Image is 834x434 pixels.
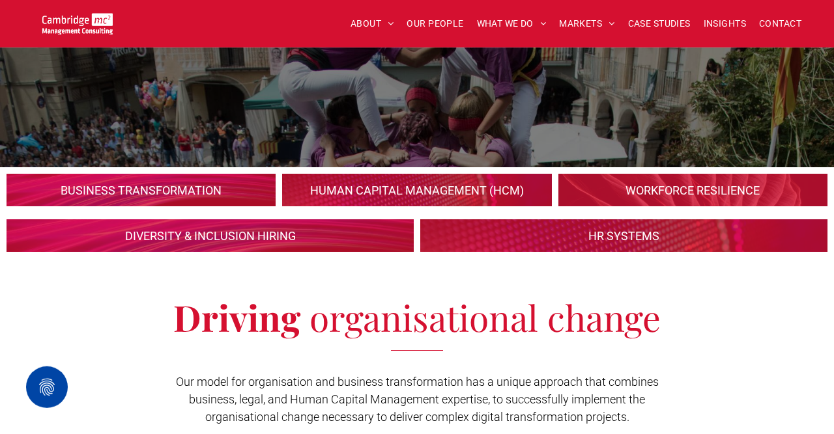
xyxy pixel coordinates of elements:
a: Your Greatest Asset is Often the Most Neglected | Organisation and People [7,219,414,252]
img: Go to Homepage [42,13,113,34]
a: Your Greatest Asset is Often the Most Neglected | Organisation and People [420,219,827,252]
a: Your Greatest Asset is Often the Most Neglected | Organisation and People [558,174,827,206]
a: WHAT WE DO [470,14,553,34]
span: Driving [173,293,300,341]
a: INSIGHTS [697,14,753,34]
a: OUR PEOPLE [400,14,470,34]
a: ABOUT [344,14,401,34]
span: organisational change [309,293,661,341]
a: CASE STUDIES [622,14,697,34]
a: Your Greatest Asset is Often the Most Neglected | Organisation and People [282,174,551,206]
a: MARKETS [553,14,621,34]
a: CONTACT [753,14,808,34]
a: Your Business Transformed | Cambridge Management Consulting [42,15,113,29]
